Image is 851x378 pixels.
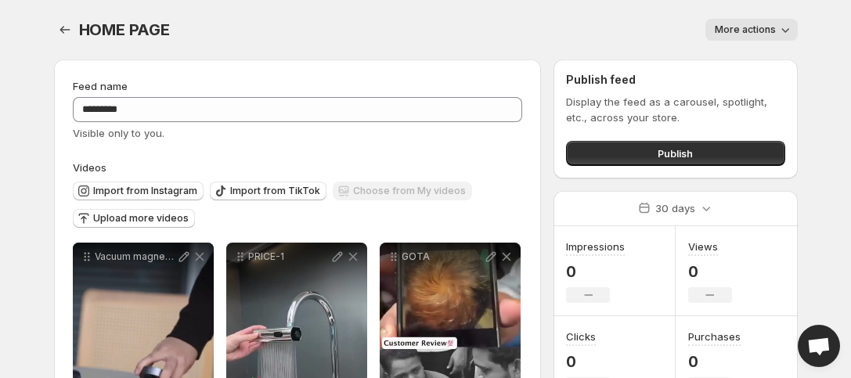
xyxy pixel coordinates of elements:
[688,262,732,281] p: 0
[566,329,596,344] h3: Clicks
[73,182,204,200] button: Import from Instagram
[73,80,128,92] span: Feed name
[210,182,326,200] button: Import from TikTok
[566,262,625,281] p: 0
[248,250,330,263] p: PRICE-1
[655,200,695,216] p: 30 days
[688,239,718,254] h3: Views
[798,325,840,367] a: Open chat
[79,20,170,39] span: HOME PAGE
[566,141,784,166] button: Publish
[566,239,625,254] h3: Impressions
[73,209,195,228] button: Upload more videos
[73,127,164,139] span: Visible only to you.
[688,352,741,371] p: 0
[93,212,189,225] span: Upload more videos
[95,250,176,263] p: Vacuum magnetic suction cup mobile phone holder multifunctional
[73,161,106,174] span: Videos
[715,23,776,36] span: More actions
[54,19,76,41] button: Settings
[230,185,320,197] span: Import from TikTok
[658,146,693,161] span: Publish
[566,72,784,88] h2: Publish feed
[402,250,483,263] p: GOTA
[93,185,197,197] span: Import from Instagram
[566,94,784,125] p: Display the feed as a carousel, spotlight, etc., across your store.
[705,19,798,41] button: More actions
[566,352,610,371] p: 0
[688,329,741,344] h3: Purchases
